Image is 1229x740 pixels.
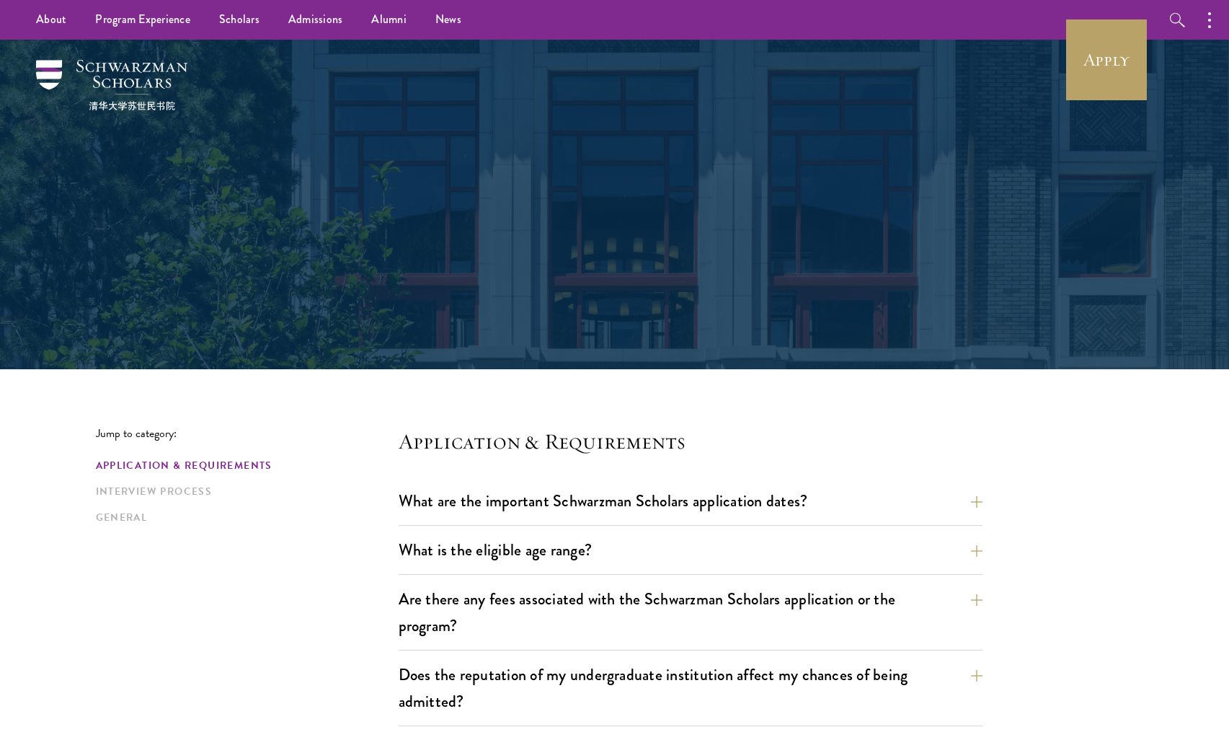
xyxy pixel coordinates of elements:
[399,427,982,456] h4: Application & Requirements
[96,484,390,499] a: Interview Process
[96,427,399,440] p: Jump to category:
[399,583,982,642] button: Are there any fees associated with the Schwarzman Scholars application or the program?
[399,658,982,718] button: Does the reputation of my undergraduate institution affect my chances of being admitted?
[399,534,982,566] button: What is the eligible age range?
[399,485,982,517] button: What are the important Schwarzman Scholars application dates?
[96,510,390,525] a: General
[1066,19,1147,100] a: Apply
[36,60,187,110] img: Schwarzman Scholars
[96,458,390,473] a: Application & Requirements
